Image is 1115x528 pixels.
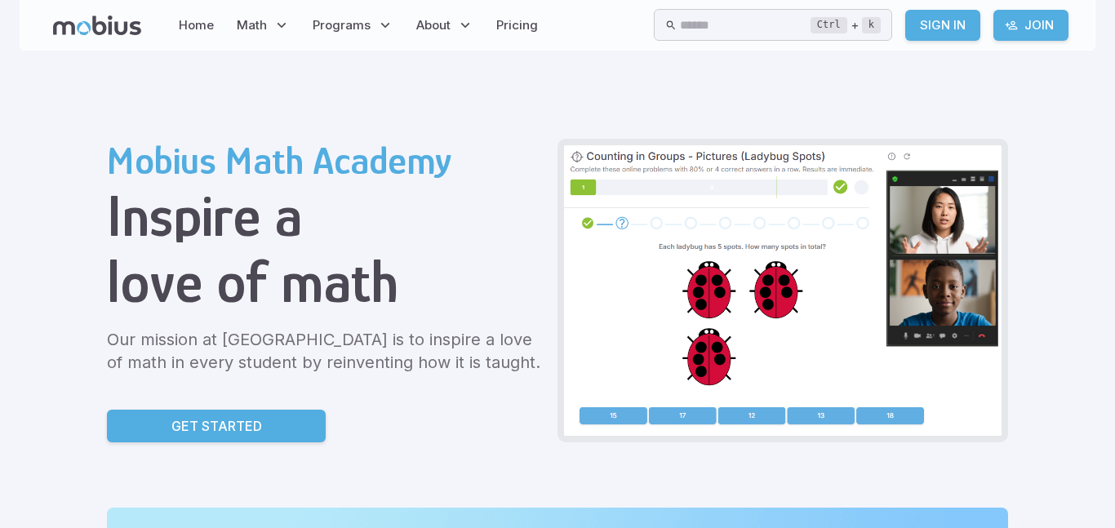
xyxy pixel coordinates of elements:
span: About [416,16,451,34]
h1: love of math [107,249,544,315]
a: Home [174,7,219,44]
span: Math [237,16,267,34]
a: Pricing [491,7,543,44]
a: Sign In [905,10,980,41]
p: Get Started [171,416,262,436]
kbd: k [862,17,881,33]
kbd: Ctrl [811,17,847,33]
img: Grade 2 Class [564,145,1002,436]
a: Get Started [107,410,326,442]
span: Programs [313,16,371,34]
div: + [811,16,881,35]
h1: Inspire a [107,183,544,249]
h2: Mobius Math Academy [107,139,544,183]
a: Join [993,10,1068,41]
p: Our mission at [GEOGRAPHIC_DATA] is to inspire a love of math in every student by reinventing how... [107,328,544,374]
